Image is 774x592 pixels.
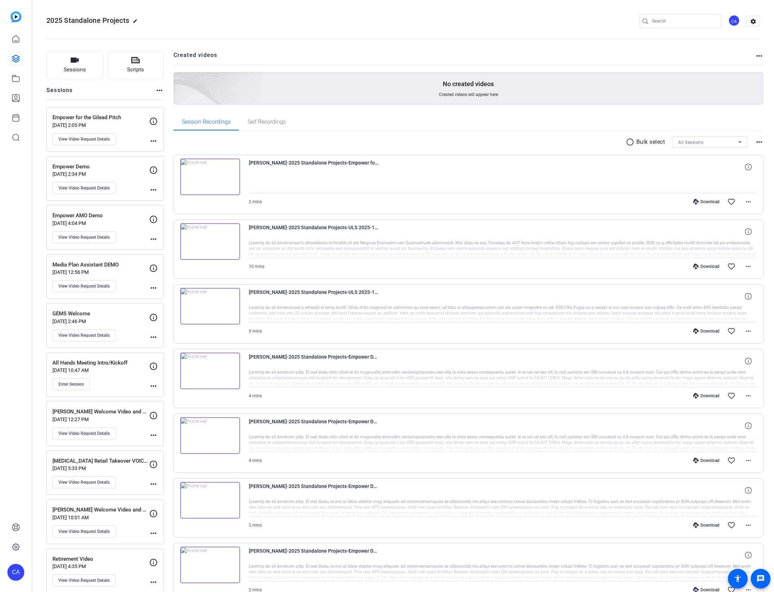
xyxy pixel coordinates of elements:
p: [DATE] 5:33 PM [52,465,149,471]
p: [DATE] 10:47 AM [52,367,149,373]
div: CA [728,15,740,26]
span: 10 mins [249,264,264,269]
span: 2 mins [249,523,262,528]
mat-icon: message [756,574,765,583]
span: Enter Session [58,381,84,387]
mat-icon: more_horiz [149,284,158,292]
span: View Video Request Details [58,136,110,142]
p: All Hands Meeting Intro/Kickoff [52,359,149,367]
span: View Video Request Details [58,529,110,534]
img: thumb-nail [180,482,240,519]
div: Download [690,393,723,399]
h2: Sessions [46,86,73,99]
mat-icon: more_horiz [149,382,158,390]
mat-icon: favorite_border [727,262,736,271]
p: Retirement Video [52,555,149,563]
span: [PERSON_NAME]-2025 Standalone Projects-ULS 2025-1754925057954-screen [249,223,379,240]
mat-icon: more_horiz [149,137,158,145]
span: [PERSON_NAME]-2025 Standalone Projects-Empower Demo-1747423236809-webcam [249,547,379,564]
span: 2 mins [249,199,262,204]
p: [DATE] 4:04 PM [52,220,149,226]
div: CA [7,564,24,581]
p: [PERSON_NAME] Welcome Video and Career's Day Video [52,506,149,514]
p: No created videos [443,80,494,88]
button: View Video Request Details [52,329,116,341]
span: View Video Request Details [58,480,110,485]
button: View Video Request Details [52,427,116,439]
img: thumb-nail [180,417,240,454]
p: [PERSON_NAME] Welcome Video and Career's Day [52,408,149,416]
div: Download [690,458,723,463]
mat-icon: more_horiz [149,480,158,488]
span: Session Recordings [182,119,231,125]
p: Bulk select [636,138,665,146]
div: Download [690,199,723,205]
span: View Video Request Details [58,234,110,240]
span: 4 mins [249,458,262,463]
button: View Video Request Details [52,574,116,586]
p: Empower AMO Demo [52,212,149,220]
p: [DATE] 10:01 AM [52,515,149,520]
button: View Video Request Details [52,133,116,145]
span: Created videos will appear here [439,92,498,97]
input: Search [652,17,716,25]
mat-icon: more_horiz [744,392,753,400]
mat-icon: more_horiz [149,235,158,243]
p: [DATE] 2:05 PM [52,122,149,128]
button: View Video Request Details [52,231,116,243]
span: 2025 Standalone Projects [46,16,129,25]
span: Scripts [127,66,144,74]
mat-icon: favorite_border [727,198,736,206]
p: Media Plan Assistant DEMO [52,261,149,269]
mat-icon: favorite_border [727,456,736,465]
div: Download [690,522,723,528]
span: View Video Request Details [58,283,110,289]
img: blue-gradient.svg [11,11,21,22]
mat-icon: more_horiz [744,262,753,271]
mat-icon: radio_button_unchecked [626,138,636,146]
p: [DATE] 4:35 PM [52,564,149,569]
mat-icon: more_horiz [744,327,753,335]
span: 9 mins [249,329,262,334]
span: View Video Request Details [58,578,110,583]
button: Sessions [46,51,103,79]
p: [MEDICAL_DATA] Retail Takeover VOICE OVER [52,457,149,465]
mat-icon: favorite_border [727,392,736,400]
mat-icon: more_horiz [755,52,763,60]
p: [DATE] 2:46 PM [52,318,149,324]
mat-icon: more_horiz [149,186,158,194]
button: View Video Request Details [52,280,116,292]
span: View Video Request Details [58,185,110,191]
mat-icon: more_horiz [755,138,763,146]
button: View Video Request Details [52,476,116,488]
span: Sessions [64,66,86,74]
span: All Sessions [678,140,703,145]
mat-icon: more_horiz [149,578,158,586]
mat-icon: favorite_border [727,521,736,529]
button: View Video Request Details [52,526,116,538]
img: thumb-nail [180,353,240,389]
span: [PERSON_NAME]-2025 Standalone Projects-Empower Demo-1747423382391-webcam [249,417,379,434]
img: Creted videos background [95,2,263,155]
p: Empower Demo [52,163,149,171]
span: [PERSON_NAME]-2025 Standalone Projects-Empower Demo-1747423382391-screen [249,353,379,369]
span: View Video Request Details [58,333,110,338]
img: thumb-nail [180,547,240,583]
span: Self Recordings [247,119,286,125]
p: GEMS Welcome [52,310,149,318]
mat-icon: more_horiz [149,529,158,538]
mat-icon: more_horiz [155,86,164,95]
img: thumb-nail [180,288,240,324]
p: [DATE] 12:56 PM [52,269,149,275]
img: thumb-nail [180,159,240,195]
button: View Video Request Details [52,182,116,194]
p: [DATE] 2:34 PM [52,171,149,177]
p: Empower for the Gilead Pitch [52,114,149,122]
mat-icon: accessibility [734,574,742,583]
mat-icon: more_horiz [149,431,158,439]
img: thumb-nail [180,223,240,260]
button: Enter Session [52,378,90,390]
div: Download [690,328,723,334]
mat-icon: edit [133,19,141,27]
div: Download [690,264,723,269]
